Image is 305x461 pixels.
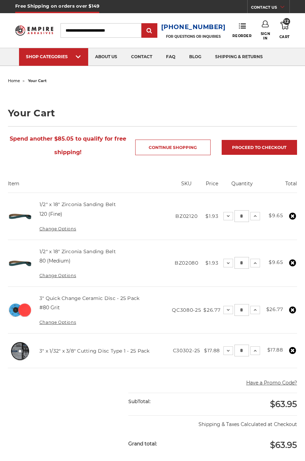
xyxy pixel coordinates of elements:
a: 3" Quick Change Ceramic Disc - 25 Pack [39,295,140,301]
span: 12 [283,18,290,25]
span: $63.95 [270,440,297,450]
th: SKU [170,180,203,193]
span: $26.77 [203,307,220,313]
img: Empire Abrasives [15,23,53,38]
th: Price [203,180,221,193]
a: shipping & returns [208,48,270,66]
span: Sign In [261,32,270,41]
input: 3" Quick Change Ceramic Disc - 25 Pack Quantity: [234,304,249,316]
strong: $26.77 [266,306,283,312]
img: 3" x 1/32" x 3/8" Cut Off Wheel [8,339,32,363]
span: Cart [279,35,290,39]
button: Have a Promo Code? [246,379,297,387]
input: Submit [142,24,156,38]
span: BZ02080 [175,260,198,266]
strong: Grand total: [128,441,157,447]
a: 1/2" x 18" Zirconia Sanding Belt [39,248,116,255]
span: Reorder [232,34,251,38]
span: C30302-25 [173,347,200,354]
span: $1.93 [205,213,219,219]
strong: $9.65 [269,259,283,265]
a: Change Options [39,273,76,278]
img: 3" Quick Change Ceramic Disc - 25 Pack [8,298,32,322]
a: Continue Shopping [135,140,211,155]
span: QC3080-25 [172,307,201,313]
a: blog [182,48,208,66]
dd: 80 (Medium) [39,257,71,265]
span: $63.95 [270,399,297,409]
img: 1/2" x 18" Zirconia File Belt [8,251,32,275]
a: about us [88,48,124,66]
a: 12 Cart [279,20,290,40]
a: contact [124,48,159,66]
th: Item [8,180,170,193]
th: Quantity [221,180,263,193]
a: Proceed to checkout [222,140,297,155]
span: Spend another $85.05 to qualify for free shipping! [10,135,126,156]
th: Total [263,180,297,193]
p: FOR QUESTIONS OR INQUIRIES [161,34,226,39]
div: SHOP CATEGORIES [26,54,81,59]
input: 3" x 1/32" x 3/8" Cutting Disc Type 1 - 25 Pack Quantity: [234,345,249,356]
a: Change Options [39,226,76,231]
dd: 120 (Fine) [39,211,62,218]
a: faq [159,48,182,66]
span: $1.93 [205,260,219,266]
dd: #80 Grit [39,304,60,311]
span: $17.88 [204,347,220,354]
a: home [8,78,20,83]
div: SubTotal: [128,393,213,410]
span: BZ02120 [175,213,197,219]
p: Shipping & Taxes Calculated at Checkout [128,415,297,428]
a: 1/2" x 18" Zirconia Sanding Belt [39,201,116,207]
input: 1/2" x 18" Zirconia Sanding Belt Quantity: [234,210,249,222]
a: Change Options [39,320,76,325]
span: your cart [28,78,47,83]
a: Reorder [232,23,251,38]
strong: $9.65 [269,212,283,219]
strong: $17.88 [267,347,283,353]
h1: Your Cart [8,108,297,118]
input: 1/2" x 18" Zirconia Sanding Belt Quantity: [234,257,249,269]
a: CONTACT US [251,3,289,13]
img: 1/2" x 18" Zirconia File Belt [8,204,32,229]
a: 3" x 1/32" x 3/8" Cutting Disc Type 1 - 25 Pack [39,348,150,354]
a: [PHONE_NUMBER] [161,22,226,32]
